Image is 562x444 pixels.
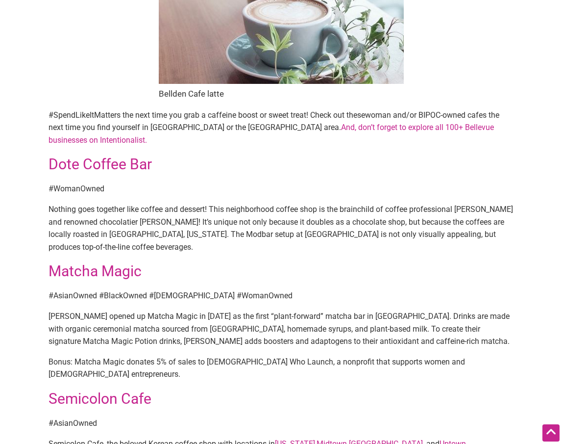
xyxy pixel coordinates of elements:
span: #SpendLikeItMatters the next time you grab a caffeine boost or sweet treat! Check out these [49,110,365,120]
p: Bonus: Matcha Magic donates 5% of sales to [DEMOGRAPHIC_DATA] Who Launch, a nonprofit that suppor... [49,356,514,381]
a: Dote Coffee Bar [49,156,152,173]
a: Matcha Magic [49,262,142,280]
p: #WomanOwned [49,183,514,195]
div: Scroll Back to Top [542,424,560,442]
p: #AsianOwned [49,417,514,430]
p: #AsianOwned #BlackOwned #[DEMOGRAPHIC_DATA] #WomanOwned [49,289,514,302]
p: Nothing goes together like coffee and dessert! This neighborhood coffee shop is the brainchild of... [49,203,514,253]
a: And, don’t forget to explore all 100+ Bellevue businesses on Intentionalist. [49,123,494,145]
p: [PERSON_NAME] opened up Matcha Magic in [DATE] as the first “plant-forward” matcha bar in [GEOGRA... [49,310,514,348]
figcaption: Bellden Cafe latte [159,88,404,101]
a: Semicolon Cafe [49,390,151,407]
